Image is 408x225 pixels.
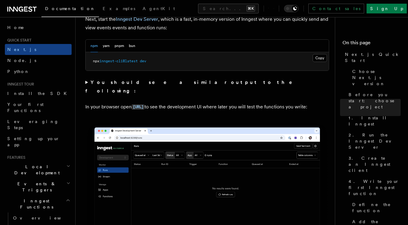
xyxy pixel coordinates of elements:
[5,155,25,160] span: Features
[7,136,60,147] span: Setting up your app
[115,40,124,52] button: pnpm
[7,69,30,74] span: Python
[247,5,255,12] kbd: ⌘K
[85,103,329,111] p: In your browser open to see the development UI where later you will test the functions you write:
[90,40,98,52] button: npm
[143,6,175,11] span: AgentKit
[7,58,36,63] span: Node.js
[5,55,72,66] a: Node.js
[5,164,66,176] span: Local Development
[103,6,135,11] span: Examples
[5,198,66,210] span: Inngest Functions
[5,133,72,150] a: Setting up your app
[85,79,301,94] strong: You should see a similar output to the following:
[198,4,259,13] button: Search...⌘K
[45,6,95,11] span: Documentation
[129,40,135,52] button: bun
[5,44,72,55] a: Next.js
[5,116,72,133] a: Leveraging Steps
[342,39,401,49] h4: On this page
[99,59,138,63] span: inngest-cli@latest
[5,88,72,99] a: Install the SDK
[5,181,66,193] span: Events & Triggers
[308,4,364,13] a: Contact sales
[342,49,401,66] a: Next.js Quick Start
[93,59,99,63] span: npx
[41,2,99,17] a: Documentation
[7,102,44,113] span: Your first Functions
[5,38,31,43] span: Quick start
[139,2,179,16] a: AgentKit
[5,22,72,33] a: Home
[7,91,70,96] span: Install the SDK
[11,212,72,223] a: Overview
[313,54,327,62] button: Copy
[13,216,76,220] span: Overview
[5,66,72,77] a: Python
[140,59,146,63] span: dev
[352,201,401,214] span: Define the function
[352,68,401,87] span: Choose Next.js version
[116,16,158,22] a: Inngest Dev Server
[349,178,401,197] span: 4. Write your first Inngest function
[350,66,401,89] a: Choose Next.js version
[346,89,401,112] a: Before you start: choose a project
[5,178,72,195] button: Events & Triggers
[5,99,72,116] a: Your first Functions
[349,92,401,110] span: Before you start: choose a project
[7,24,24,31] span: Home
[5,161,72,178] button: Local Development
[350,199,401,216] a: Define the function
[346,112,401,129] a: 1. Install Inngest
[103,40,110,52] button: yarn
[349,155,401,173] span: 3. Create an Inngest client
[346,176,401,199] a: 4. Write your first Inngest function
[349,115,401,127] span: 1. Install Inngest
[284,5,299,12] button: Toggle dark mode
[367,4,407,13] a: Sign Up
[85,15,329,32] p: Next, start the , which is a fast, in-memory version of Inngest where you can quickly send and vi...
[345,51,401,64] span: Next.js Quick Start
[7,119,59,130] span: Leveraging Steps
[132,104,144,110] a: [URL]
[7,47,36,52] span: Next.js
[349,132,401,150] span: 2. Run the Inngest Dev Server
[99,2,139,16] a: Examples
[5,195,72,212] button: Inngest Functions
[346,129,401,153] a: 2. Run the Inngest Dev Server
[5,82,34,87] span: Inngest tour
[346,153,401,176] a: 3. Create an Inngest client
[85,78,329,95] summary: You should see a similar output to the following:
